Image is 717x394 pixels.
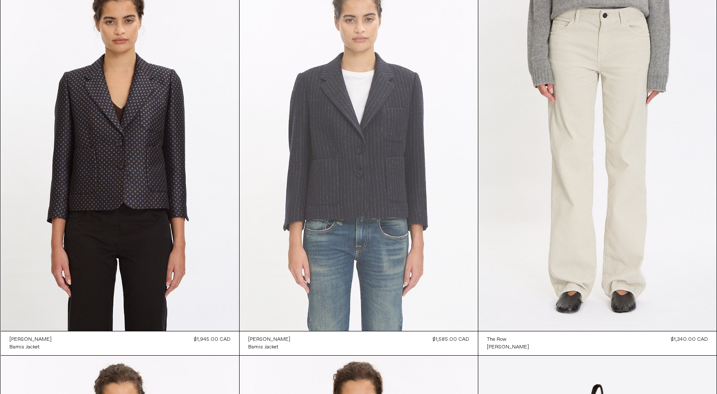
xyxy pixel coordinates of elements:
a: [PERSON_NAME] [487,343,529,351]
a: The Row [487,336,529,343]
a: Bamis Jacket [248,343,290,351]
a: [PERSON_NAME] [248,336,290,343]
div: The Row [487,336,506,343]
div: Bamis Jacket [9,344,40,351]
a: [PERSON_NAME] [9,336,52,343]
div: $1,945.00 CAD [194,336,231,343]
a: Bamis Jacket [9,343,52,351]
div: $1,340.00 CAD [671,336,708,343]
div: $1,585.00 CAD [433,336,469,343]
div: Bamis Jacket [248,344,278,351]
